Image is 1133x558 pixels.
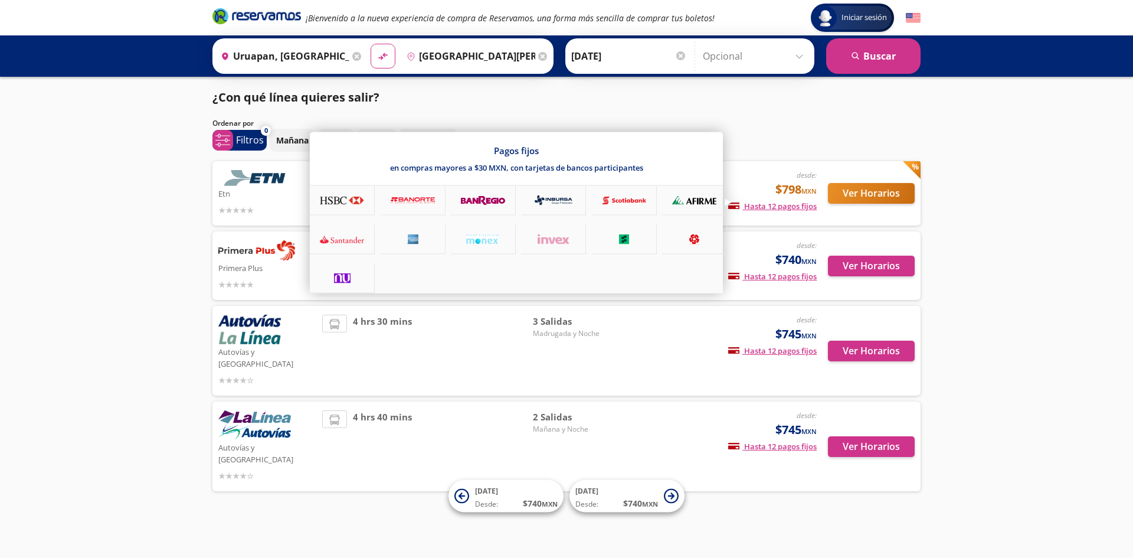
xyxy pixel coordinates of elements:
[801,187,817,195] small: MXN
[218,186,316,200] p: Etn
[448,480,564,513] button: [DATE]Desde:$740MXN
[218,410,291,440] img: Autovías y La Línea
[797,315,817,325] em: desde:
[236,133,264,147] p: Filtros
[775,251,817,269] span: $740
[642,500,658,508] small: MXN
[218,170,295,186] img: Etn
[390,162,643,173] p: en compras mayores a $30 MXN, con tarjetas de bancos participantes
[218,240,295,260] img: Primera Plus
[826,38,921,74] button: Buscar
[475,499,498,510] span: Desde:
[353,410,412,482] span: 4 hrs 40 mins
[276,134,309,146] p: Mañana
[542,500,558,508] small: MXN
[837,12,892,24] span: Iniciar sesión
[357,129,396,152] button: Noche
[212,89,379,106] p: ¿Con qué línea quieres salir?
[775,181,817,198] span: $798
[828,436,915,457] button: Ver Horarios
[264,126,268,136] span: 0
[801,331,817,340] small: MXN
[728,201,817,211] span: Hasta 12 pagos fijos
[728,441,817,452] span: Hasta 12 pagos fijos
[212,7,301,25] i: Brand Logo
[728,271,817,282] span: Hasta 12 pagos fijos
[623,497,658,510] span: $ 740
[218,260,316,275] p: Primera Plus
[571,41,687,71] input: Elegir Fecha
[569,480,685,513] button: [DATE]Desde:$740MXN
[533,315,615,328] span: 3 Salidas
[828,183,915,204] button: Ver Horarios
[399,129,458,152] button: Madrugada
[475,486,498,496] span: [DATE]
[218,440,316,465] p: Autovías y [GEOGRAPHIC_DATA]
[797,240,817,250] em: desde:
[828,341,915,361] button: Ver Horarios
[212,118,254,129] p: Ordenar por
[218,344,316,370] p: Autovías y [GEOGRAPHIC_DATA]
[212,130,267,151] button: 0Filtros
[575,499,598,510] span: Desde:
[797,170,817,180] em: desde:
[703,41,808,71] input: Opcional
[523,497,558,510] span: $ 740
[775,325,817,343] span: $745
[728,345,817,356] span: Hasta 12 pagos fijos
[797,410,817,420] em: desde:
[775,421,817,439] span: $745
[270,129,315,152] button: Mañana
[318,129,354,152] button: Tarde
[906,11,921,25] button: English
[212,7,301,28] a: Brand Logo
[801,257,817,266] small: MXN
[801,427,817,436] small: MXN
[575,486,598,496] span: [DATE]
[533,410,615,424] span: 2 Salidas
[402,41,535,71] input: Buscar Destino
[216,41,349,71] input: Buscar Origen
[494,145,539,156] p: Pagos fijos
[533,424,615,435] span: Mañana y Noche
[353,315,412,387] span: 4 hrs 30 mins
[533,328,615,339] span: Madrugada y Noche
[218,315,281,344] img: Autovías y La Línea
[306,12,715,24] em: ¡Bienvenido a la nueva experiencia de compra de Reservamos, una forma más sencilla de comprar tus...
[828,256,915,276] button: Ver Horarios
